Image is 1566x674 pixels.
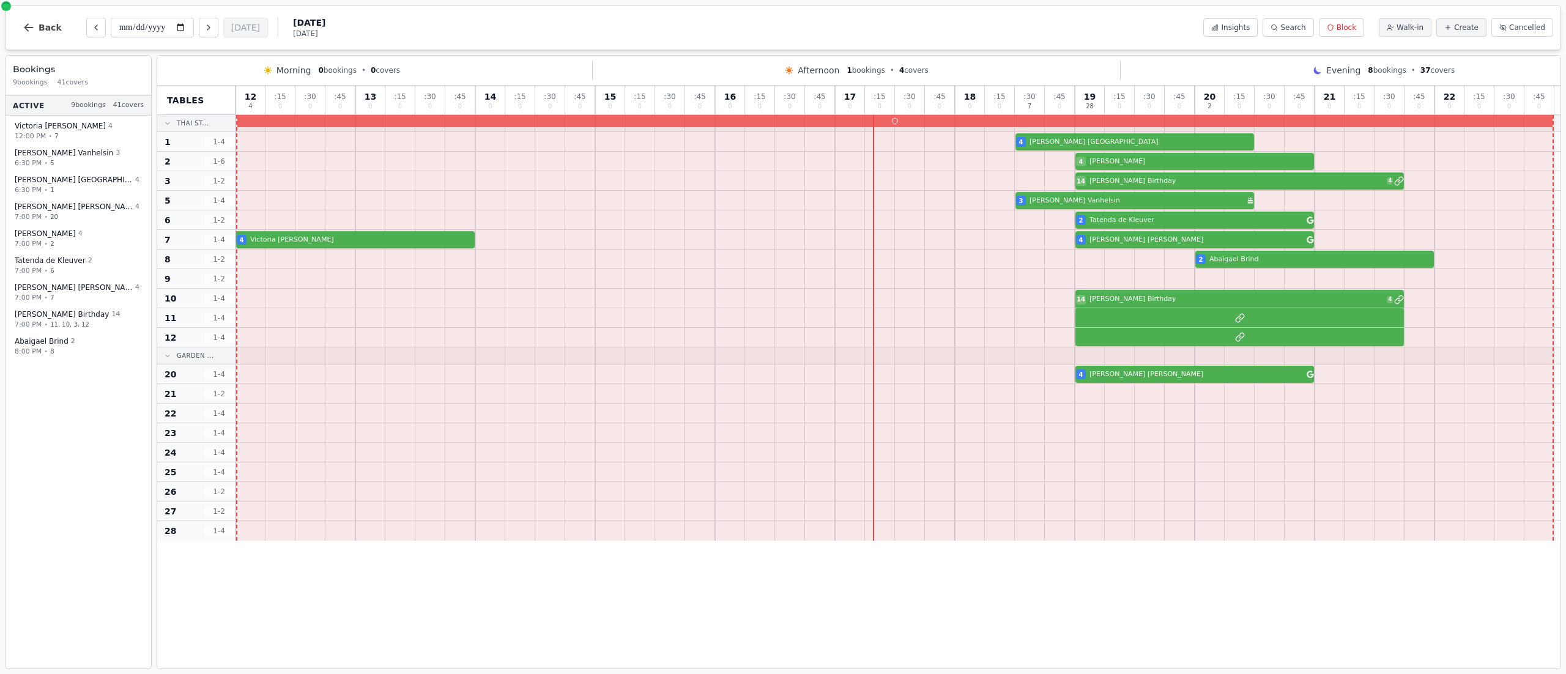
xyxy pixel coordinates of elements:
span: 1 [50,185,54,194]
span: [PERSON_NAME] Vanhelsin [1030,196,1244,206]
span: 1 - 2 [204,215,234,225]
span: 1 - 4 [204,467,234,477]
span: : 15 [1113,93,1125,100]
span: 0 [1507,103,1511,109]
span: 1 - 4 [204,333,234,343]
span: 5 [165,194,171,207]
span: [PERSON_NAME] [1089,157,1314,167]
span: [PERSON_NAME] Birthday [15,309,109,319]
button: Block [1319,18,1364,37]
span: 0 [728,103,732,109]
button: Search [1263,18,1313,37]
span: 1 - 4 [204,137,234,147]
span: 1 - 4 [204,313,234,323]
button: Create [1436,18,1486,37]
span: 0 [698,103,702,109]
span: 2 [1199,255,1203,264]
span: 0 [318,66,323,75]
span: Victoria [PERSON_NAME] [250,235,475,245]
span: : 45 [1173,93,1185,100]
span: 11 [165,312,176,324]
span: 4 [135,202,139,212]
button: Insights [1203,18,1258,37]
span: 18 [964,92,976,101]
span: 0 [998,103,1001,109]
span: [PERSON_NAME] [15,229,76,239]
button: Previous day [86,18,106,37]
span: 7:00 PM [15,319,42,330]
span: 0 [848,103,852,109]
span: covers [1420,65,1455,75]
span: 0 [878,103,881,109]
span: 3 [116,148,120,158]
span: : 15 [874,93,885,100]
span: 5 [50,158,54,168]
span: : 30 [424,93,436,100]
span: : 45 [814,93,825,100]
span: 0 [308,103,312,109]
span: 4 [899,66,904,75]
button: [PERSON_NAME] [PERSON_NAME]47:00 PM•20 [8,198,149,226]
span: 0 [668,103,672,109]
span: 2 [88,256,92,266]
span: : 15 [514,93,525,100]
span: [DATE] [293,29,325,39]
span: 1 - 4 [204,294,234,303]
span: 2 [50,239,54,248]
span: 41 covers [113,100,144,111]
span: 0 [1058,103,1061,109]
span: 8:00 PM [15,346,42,357]
span: 28 [165,525,176,537]
span: 2 [1208,103,1211,109]
span: 20 [165,368,176,380]
span: 0 [458,103,462,109]
span: 8 [1368,66,1373,75]
span: 2 [165,155,171,168]
span: 21 [165,388,176,400]
span: • [44,320,48,329]
span: : 15 [634,93,645,100]
span: Insights [1221,23,1250,32]
span: 4 [1079,235,1083,245]
button: [PERSON_NAME] 47:00 PM•2 [8,224,149,253]
button: Cancelled [1491,18,1553,37]
span: : 15 [1233,93,1245,100]
span: 0 [788,103,792,109]
span: 4 [135,283,139,293]
span: Block [1337,23,1356,32]
span: 37 [1420,66,1431,75]
button: Walk-in [1379,18,1431,37]
span: 0 [1178,103,1181,109]
span: 22 [165,407,176,420]
span: 1 - 2 [204,506,234,516]
span: 26 [165,486,176,498]
span: 1 - 4 [204,196,234,206]
span: : 30 [1263,93,1275,100]
span: 8 [50,347,54,356]
span: • [44,347,48,356]
span: 4 [1387,177,1393,185]
span: 14 [484,92,496,101]
span: 2 [1079,216,1083,225]
span: : 30 [664,93,675,100]
span: 1 - 4 [204,448,234,457]
span: : 45 [454,93,466,100]
span: 0 [1297,103,1301,109]
span: 14 [111,309,120,320]
span: 12 [165,331,176,344]
span: 0 [1477,103,1481,109]
span: Tatenda de Kleuver [1089,215,1304,226]
span: : 15 [993,93,1005,100]
span: bookings [1368,65,1406,75]
span: : 45 [1053,93,1065,100]
span: 1 [165,136,171,148]
span: 9 bookings [13,78,48,88]
button: Back [13,13,72,42]
span: 1 - 2 [204,274,234,284]
span: 12:00 PM [15,131,46,141]
span: 20 [1204,92,1215,101]
span: 10 [165,292,176,305]
span: 0 [1447,103,1451,109]
span: 0 [578,103,582,109]
span: Back [39,23,62,32]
